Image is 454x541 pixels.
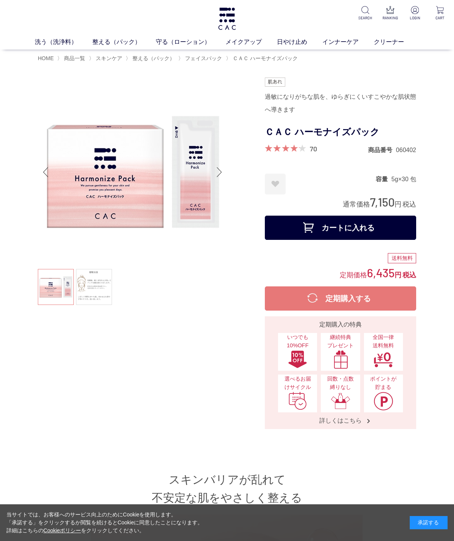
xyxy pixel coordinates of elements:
li: 〉 [126,55,177,62]
img: ポイントが貯まる [373,392,393,410]
a: 定期購入の特典 いつでも10%OFFいつでも10%OFF 継続特典プレゼント継続特典プレゼント 全国一律送料無料全国一律送料無料 選べるお届けサイクル選べるお届けサイクル 回数・点数縛りなし回数... [265,316,416,429]
dd: 5g×30 包 [392,175,416,183]
img: ＣＡＣ ハーモナイズパック [38,78,227,267]
a: Cookieポリシー [44,527,81,533]
a: 整える（パック） [92,37,156,47]
li: 〉 [89,55,124,62]
a: RANKING [382,6,398,21]
a: フェイスパック [183,55,222,61]
button: カートに入れる [265,216,416,240]
dd: 060402 [396,146,416,154]
img: logo [217,8,237,30]
span: 6,435 [367,266,395,280]
img: 肌あれ [265,78,285,87]
a: LOGIN [407,6,423,21]
a: インナーケア [322,37,374,47]
p: SEARCH [357,15,373,21]
span: 円 [395,201,401,208]
span: 7,150 [370,195,395,209]
a: 商品一覧 [62,55,85,61]
span: 全国一律 送料無料 [368,333,399,350]
a: メイクアップ [225,37,277,47]
span: フェイスパック [185,55,222,61]
p: LOGIN [407,15,423,21]
div: 定期購入の特典 [268,320,413,329]
div: 当サイトでは、お客様へのサービス向上のためにCookieを使用します。 「承諾する」をクリックするか閲覧を続けるとCookieに同意したことになります。 詳細はこちらの をクリックしてください。 [6,511,203,535]
h2: スキンバリアが乱れて 不安定な肌をやさしく整える [38,471,416,507]
span: 回数・点数縛りなし [325,375,356,391]
span: いつでも10%OFF [282,333,313,350]
li: 〉 [178,55,224,62]
a: 整える（パック） [131,55,175,61]
span: 税込 [403,201,416,208]
dt: 商品番号 [368,146,396,154]
span: 税込 [403,271,416,279]
a: SEARCH [357,6,373,21]
a: ＣＡＣ ハーモナイズパック [231,55,298,61]
p: CART [432,15,448,21]
span: 商品一覧 [64,55,85,61]
span: 整える（パック） [132,55,175,61]
span: 継続特典 プレゼント [325,333,356,350]
span: ポイントが貯まる [368,375,399,391]
a: 70 [310,145,317,153]
img: 選べるお届けサイクル [288,392,308,410]
li: 〉 [226,55,300,62]
a: HOME [38,55,54,61]
li: 〉 [57,55,87,62]
img: 全国一律送料無料 [373,350,393,369]
img: いつでも10%OFF [288,350,308,369]
img: 継続特典プレゼント [331,350,350,369]
a: 守る（ローション） [156,37,225,47]
span: 定期価格 [340,270,367,279]
a: CART [432,6,448,21]
div: Previous slide [38,157,53,187]
a: クリーナー [374,37,419,47]
span: 円 [395,271,401,279]
h1: ＣＡＣ ハーモナイズパック [265,124,416,141]
button: 定期購入する [265,286,416,311]
div: 送料無料 [388,253,416,264]
a: お気に入りに登録する [265,174,286,194]
dt: 容量 [376,175,392,183]
div: Next slide [212,157,227,187]
img: 回数・点数縛りなし [331,392,350,410]
a: 日やけ止め [277,37,322,47]
div: 過敏になりがちな肌を、ゆらぎにくいすこやかな肌状態へ導きます [265,90,416,116]
a: スキンケア [94,55,122,61]
span: 詳しくはこちら [312,417,369,424]
span: 選べるお届けサイクル [282,375,313,391]
span: 通常価格 [343,201,370,208]
p: RANKING [382,15,398,21]
a: 洗う（洗浄料） [35,37,92,47]
span: ＣＡＣ ハーモナイズパック [233,55,298,61]
div: 承諾する [410,516,448,529]
span: スキンケア [96,55,122,61]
